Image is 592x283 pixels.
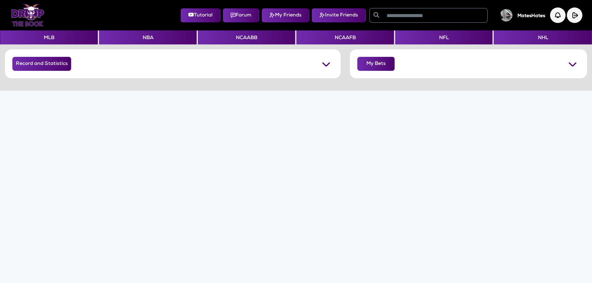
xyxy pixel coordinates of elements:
img: User [500,9,512,21]
button: My Friends [262,8,309,22]
button: NFL [395,30,493,44]
button: NCAAFB [296,30,394,44]
h5: MatesHates [517,13,545,19]
img: Notification [550,7,566,23]
button: Tutorial [181,8,220,22]
button: Record and Statistics [12,57,71,71]
button: NCAABB [198,30,295,44]
img: Logo [11,4,44,26]
button: Invite Friends [312,8,366,22]
button: NHL [494,30,592,44]
button: My Bets [357,57,395,71]
button: NBA [99,30,196,44]
button: Forum [223,8,259,22]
